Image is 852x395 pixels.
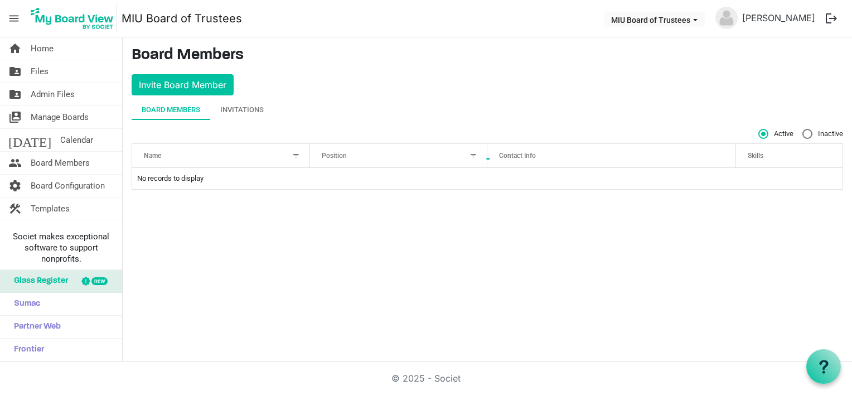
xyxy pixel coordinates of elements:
[31,152,90,174] span: Board Members
[60,129,93,151] span: Calendar
[31,83,75,105] span: Admin Files
[8,60,22,83] span: folder_shared
[3,8,25,29] span: menu
[31,37,54,60] span: Home
[604,12,705,27] button: MIU Board of Trustees dropdownbutton
[8,152,22,174] span: people
[820,7,843,30] button: logout
[31,106,89,128] span: Manage Boards
[31,60,49,83] span: Files
[132,100,843,120] div: tab-header
[8,316,61,338] span: Partner Web
[27,4,122,32] a: My Board View Logo
[8,293,40,315] span: Sumac
[8,270,68,292] span: Glass Register
[27,4,117,32] img: My Board View Logo
[132,74,234,95] button: Invite Board Member
[31,175,105,197] span: Board Configuration
[802,129,843,139] span: Inactive
[758,129,793,139] span: Active
[5,231,117,264] span: Societ makes exceptional software to support nonprofits.
[8,83,22,105] span: folder_shared
[8,175,22,197] span: settings
[142,104,200,115] div: Board Members
[8,37,22,60] span: home
[8,106,22,128] span: switch_account
[715,7,738,29] img: no-profile-picture.svg
[738,7,820,29] a: [PERSON_NAME]
[122,7,242,30] a: MIU Board of Trustees
[8,129,51,151] span: [DATE]
[91,277,108,285] div: new
[8,197,22,220] span: construction
[8,339,44,361] span: Frontier
[31,197,70,220] span: Templates
[132,46,843,65] h3: Board Members
[391,373,461,384] a: © 2025 - Societ
[220,104,264,115] div: Invitations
